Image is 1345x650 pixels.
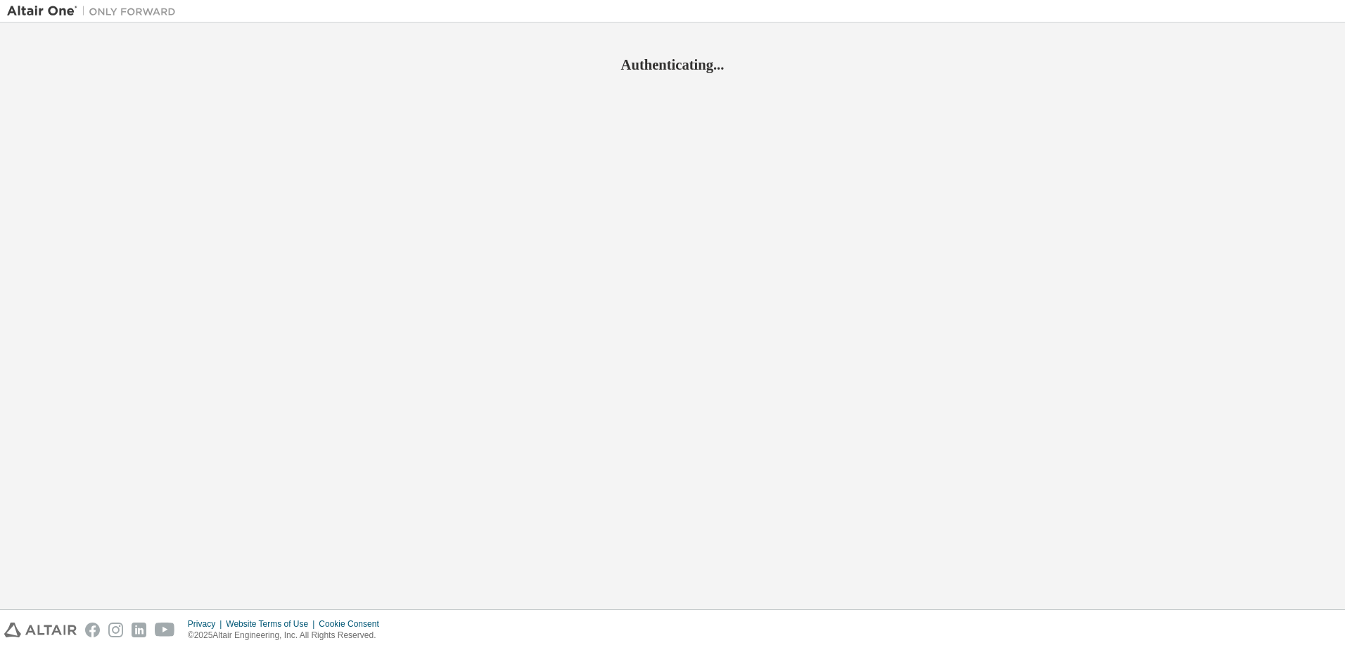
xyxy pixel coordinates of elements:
img: facebook.svg [85,623,100,637]
p: © 2025 Altair Engineering, Inc. All Rights Reserved. [188,630,388,642]
div: Website Terms of Use [226,618,319,630]
img: instagram.svg [108,623,123,637]
div: Cookie Consent [319,618,387,630]
img: altair_logo.svg [4,623,77,637]
img: youtube.svg [155,623,175,637]
h2: Authenticating... [7,56,1338,74]
img: linkedin.svg [132,623,146,637]
div: Privacy [188,618,226,630]
img: Altair One [7,4,183,18]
